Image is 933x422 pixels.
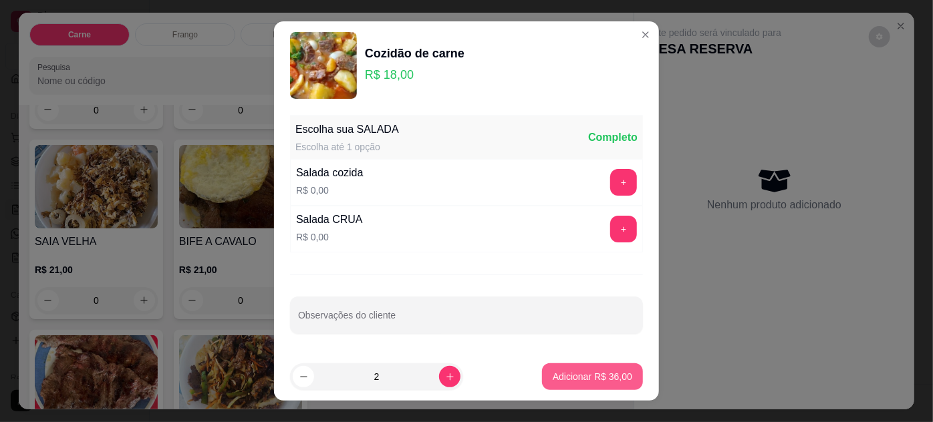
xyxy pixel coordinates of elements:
div: Completo [588,130,638,146]
button: Adicionar R$ 36,00 [542,363,643,390]
p: R$ 0,00 [296,230,363,244]
button: Close [635,24,656,45]
p: Adicionar R$ 36,00 [553,370,632,383]
p: R$ 18,00 [365,65,464,84]
button: increase-product-quantity [439,366,460,387]
input: Observações do cliente [298,314,635,327]
div: Escolha até 1 opção [295,140,399,154]
div: Escolha sua SALADA [295,122,399,138]
div: Salada cozida [296,165,364,181]
button: decrease-product-quantity [293,366,314,387]
div: Salada CRUA [296,212,363,228]
button: add [610,169,637,196]
div: Cozidão de carne [365,44,464,63]
img: product-image [290,32,357,99]
button: add [610,216,637,242]
p: R$ 0,00 [296,184,364,197]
